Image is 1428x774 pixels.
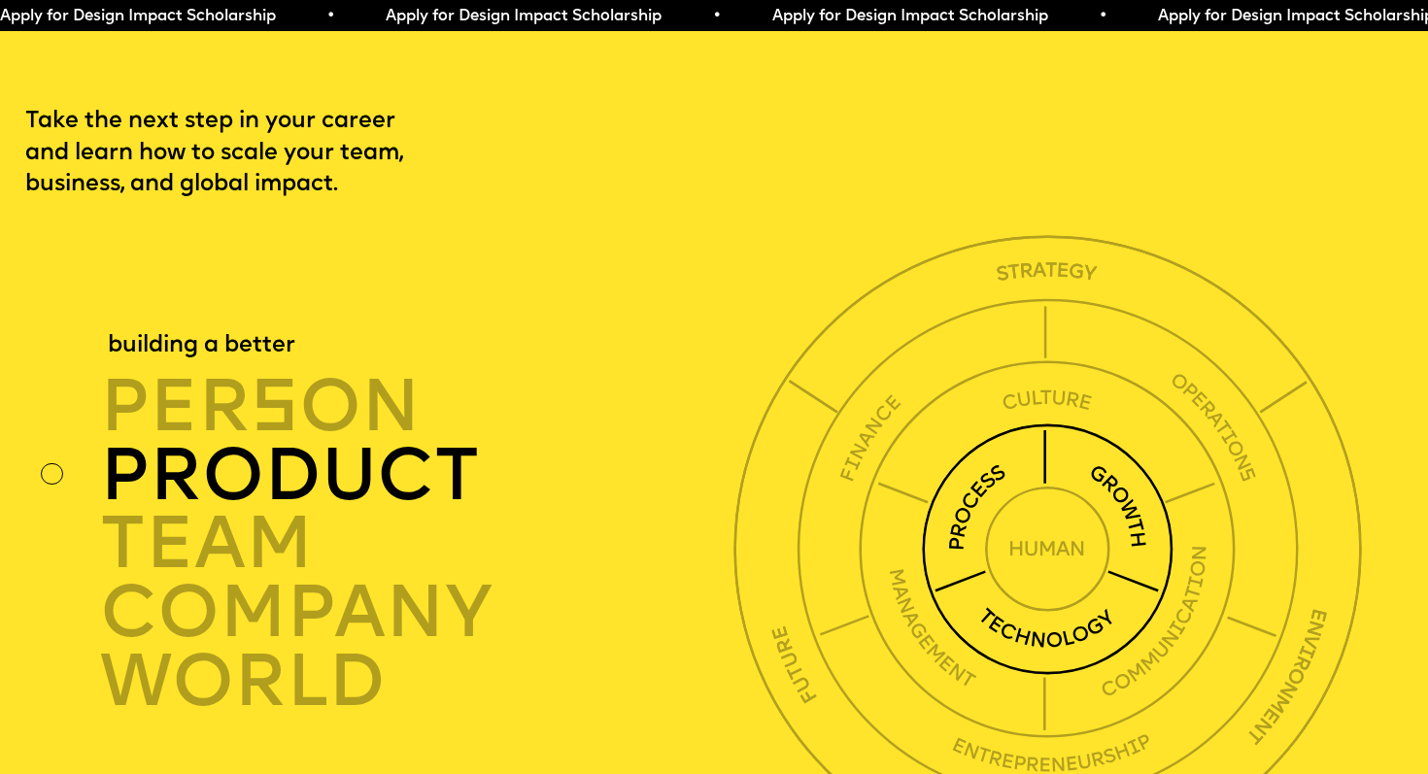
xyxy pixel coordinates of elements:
p: Take the next step in your career and learn how to scale your team, business, and global impact. [25,106,468,200]
div: company [100,579,743,648]
div: building a better [108,330,295,361]
span: • [1099,9,1107,24]
div: TEAM [100,510,743,579]
span: • [326,9,335,24]
div: product [100,441,743,510]
span: • [712,9,721,24]
div: world [100,647,743,716]
span: s [251,375,299,449]
div: per on [100,373,743,442]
